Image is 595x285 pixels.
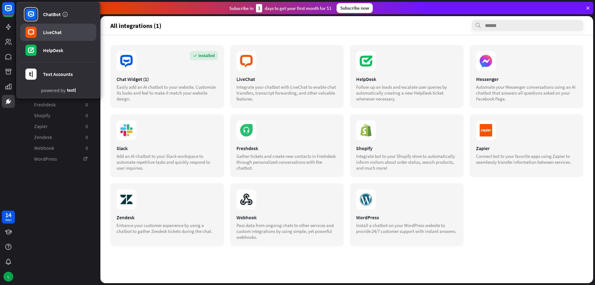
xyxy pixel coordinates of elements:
[86,101,88,108] aside: 0
[337,3,373,13] div: Subscribe now
[236,145,338,151] div: Freshdesk
[256,4,262,12] div: 3
[117,214,218,220] div: Zendesk
[86,112,88,119] aside: 0
[3,272,13,282] div: L
[34,123,48,130] span: Zapier
[236,84,338,102] div: Integrate your chatbot with LiveChat to enable chat transfers, transcript forwarding, and other v...
[356,145,457,151] div: Shopify
[476,145,577,151] div: Zapier
[34,101,56,108] span: Freshdesk
[5,218,11,222] div: days
[110,20,583,31] section: All integrations (1)
[25,110,92,121] a: Shopify 0
[86,134,88,140] aside: 0
[476,84,577,102] div: Automate your Messenger conversations using an AI chatbot that answers all questions asked on you...
[356,214,457,220] div: WordPress
[117,153,218,171] div: Add an AI chatbot to your Slack workspace to automate repetitive tasks and quickly respond to use...
[356,222,457,234] div: Install a chatbot on your WordPress website to provide 24/7 customer support with instant answers.
[356,153,457,171] div: Integrate bot to your Shopify store to automatically inform visitors about order status, search p...
[117,145,218,151] div: Slack
[25,154,92,164] a: WordPress
[34,134,52,140] span: Zendesk
[25,132,92,142] a: Zendesk 0
[117,222,218,234] div: Enhance your customer experience by using a chatbot to gather Zendesk tickets during the chat.
[356,76,457,82] div: HelpDesk
[5,2,24,21] button: Open LiveChat chat widget
[25,143,92,153] a: Webhook 0
[86,145,88,151] aside: 0
[117,76,218,82] div: Chat Widget (1)
[236,76,338,82] div: LiveChat
[117,84,218,102] div: Easily add an AI chatbot to your website. Customize its looks and feel to make it match your webs...
[86,123,88,130] aside: 0
[236,153,338,171] div: Gather tickets and create new contacts in Freshdesk through personalized conversations with the c...
[25,121,92,131] a: Zapier 0
[190,51,218,60] div: Installed
[229,4,332,12] div: Subscribe in days to get your first month for $1
[476,153,577,165] div: Connect bot to your favorite apps using Zapier to seamlessly transfer information between services.
[5,212,11,218] div: 14
[34,112,50,119] span: Shopify
[356,84,457,102] div: Follow up on leads and escalate user queries by automatically creating a new HelpDesk ticket when...
[236,214,338,220] div: Webhook
[236,222,338,240] div: Pass data from ongoing chats to other services and custom integrations by using simple, yet power...
[25,100,92,110] a: Freshdesk 0
[34,145,54,151] span: Webhook
[476,76,577,82] div: Messenger
[2,211,15,224] a: 14 days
